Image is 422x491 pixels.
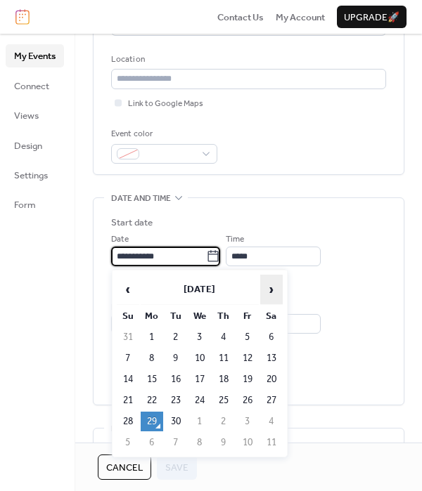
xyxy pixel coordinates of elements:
[260,348,283,368] td: 13
[212,348,235,368] td: 11
[141,391,163,410] td: 22
[188,433,211,452] td: 8
[188,348,211,368] td: 10
[188,327,211,347] td: 3
[165,412,187,431] td: 30
[165,306,187,326] th: Tu
[337,6,407,28] button: Upgrade🚀
[188,391,211,410] td: 24
[6,44,64,67] a: My Events
[260,306,283,326] th: Sa
[188,369,211,389] td: 17
[276,11,325,25] span: My Account
[236,369,259,389] td: 19
[141,348,163,368] td: 8
[226,233,244,247] span: Time
[117,412,139,431] td: 28
[6,134,64,157] a: Design
[260,412,283,431] td: 4
[117,369,139,389] td: 14
[236,348,259,368] td: 12
[128,97,203,111] span: Link to Google Maps
[117,348,139,368] td: 7
[117,306,139,326] th: Su
[14,49,56,63] span: My Events
[260,433,283,452] td: 11
[111,192,171,206] span: Date and time
[6,104,64,126] a: Views
[14,79,49,93] span: Connect
[236,412,259,431] td: 3
[212,391,235,410] td: 25
[117,327,139,347] td: 31
[165,348,187,368] td: 9
[117,275,139,303] span: ‹
[14,198,36,212] span: Form
[14,169,48,183] span: Settings
[14,139,42,153] span: Design
[98,454,151,480] button: Cancel
[236,391,259,410] td: 26
[260,391,283,410] td: 27
[261,275,282,303] span: ›
[188,306,211,326] th: We
[217,10,264,24] a: Contact Us
[141,327,163,347] td: 1
[111,53,383,67] div: Location
[165,327,187,347] td: 2
[344,11,399,25] span: Upgrade 🚀
[188,412,211,431] td: 1
[141,306,163,326] th: Mo
[6,193,64,216] a: Form
[111,127,215,141] div: Event color
[165,369,187,389] td: 16
[117,433,139,452] td: 5
[15,9,30,25] img: logo
[14,109,39,123] span: Views
[260,327,283,347] td: 6
[212,412,235,431] td: 2
[212,369,235,389] td: 18
[212,433,235,452] td: 9
[236,433,259,452] td: 10
[276,10,325,24] a: My Account
[141,433,163,452] td: 6
[217,11,264,25] span: Contact Us
[165,433,187,452] td: 7
[141,412,163,431] td: 29
[236,306,259,326] th: Fr
[117,391,139,410] td: 21
[260,369,283,389] td: 20
[111,233,129,247] span: Date
[111,216,153,230] div: Start date
[165,391,187,410] td: 23
[212,327,235,347] td: 4
[6,74,64,97] a: Connect
[6,164,64,186] a: Settings
[141,275,259,305] th: [DATE]
[236,327,259,347] td: 5
[212,306,235,326] th: Th
[106,461,143,475] span: Cancel
[141,369,163,389] td: 15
